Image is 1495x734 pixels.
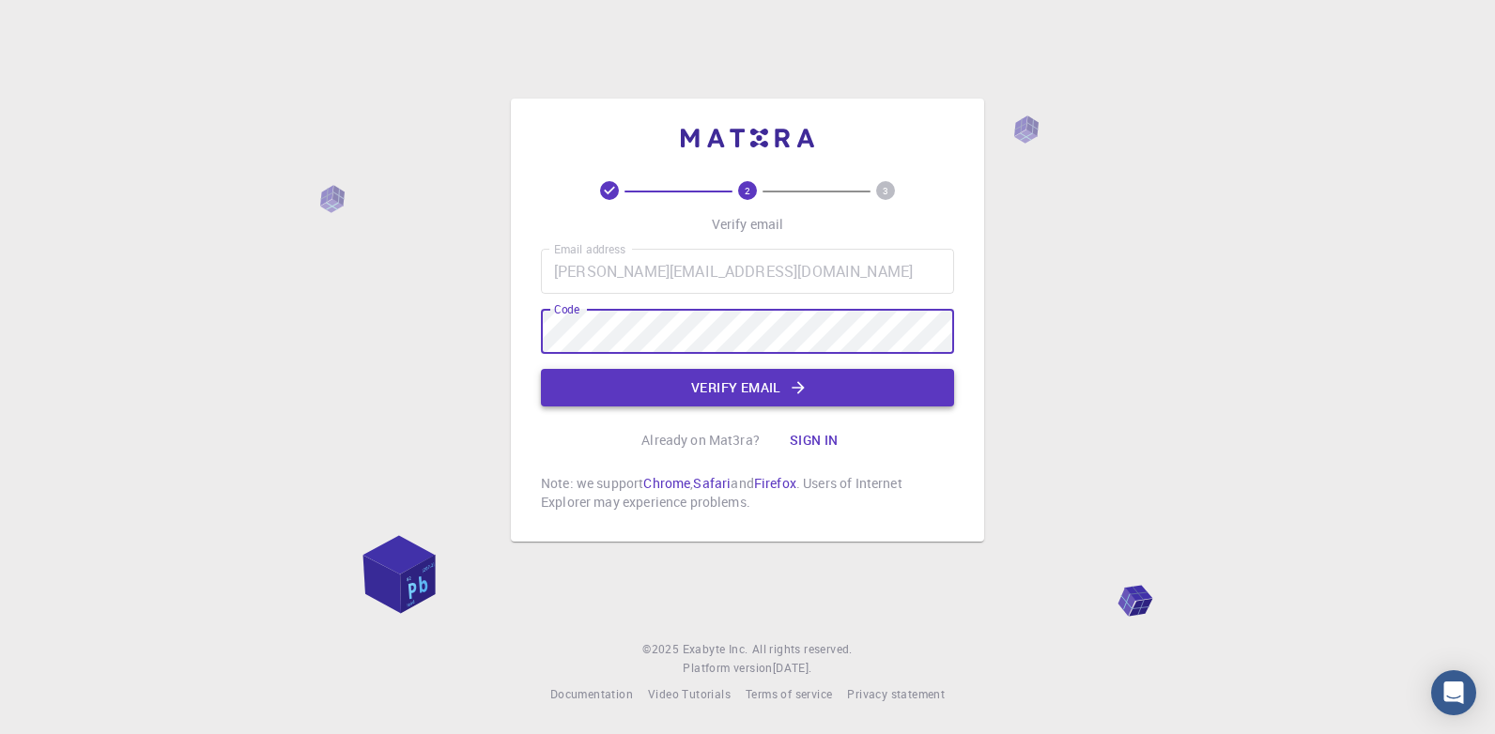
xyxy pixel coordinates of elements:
a: Safari [693,474,731,492]
span: Privacy statement [847,686,945,701]
p: Already on Mat3ra? [641,431,760,450]
button: Sign in [775,421,854,459]
text: 2 [745,184,750,197]
label: Email address [554,241,625,257]
span: © 2025 [642,640,682,659]
a: Chrome [643,474,690,492]
span: Terms of service [746,686,832,701]
label: Code [554,301,579,317]
a: Video Tutorials [648,685,731,704]
a: Firefox [754,474,796,492]
span: Platform version [683,659,772,678]
span: Exabyte Inc. [683,641,748,656]
a: Terms of service [746,685,832,704]
a: Exabyte Inc. [683,640,748,659]
span: Video Tutorials [648,686,731,701]
text: 3 [883,184,888,197]
button: Verify email [541,369,954,406]
span: [DATE] . [773,660,812,675]
div: Open Intercom Messenger [1431,670,1476,715]
a: Privacy statement [847,685,945,704]
a: Documentation [550,685,633,704]
p: Verify email [712,215,784,234]
a: [DATE]. [773,659,812,678]
span: All rights reserved. [752,640,853,659]
p: Note: we support , and . Users of Internet Explorer may experience problems. [541,474,954,512]
span: Documentation [550,686,633,701]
